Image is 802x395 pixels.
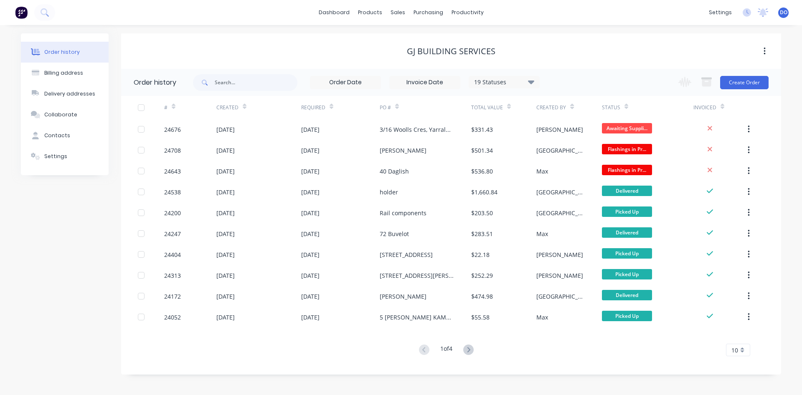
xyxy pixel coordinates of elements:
button: Contacts [21,125,109,146]
a: dashboard [315,6,354,19]
div: Max [536,313,548,322]
div: 72 Buvelot [380,229,409,238]
div: # [164,96,216,119]
span: Flashings in Pr... [602,144,652,154]
div: GJ BUILDING SERVICES [407,46,495,56]
div: [DATE] [216,313,235,322]
div: Created [216,104,239,111]
div: $536.80 [471,167,493,176]
div: 24708 [164,146,181,155]
div: Settings [44,153,67,160]
div: [GEOGRAPHIC_DATA] [536,209,585,217]
div: 1 of 4 [440,344,452,356]
div: [STREET_ADDRESS] [380,250,433,259]
div: $252.29 [471,271,493,280]
div: $22.18 [471,250,490,259]
div: [PERSON_NAME] [536,250,583,259]
div: [DATE] [301,146,320,155]
img: Factory [15,6,28,19]
div: [DATE] [216,229,235,238]
span: 10 [731,346,738,355]
div: Created By [536,96,601,119]
div: 24643 [164,167,181,176]
div: PO # [380,104,391,111]
div: sales [386,6,409,19]
div: Total Value [471,96,536,119]
button: Delivery addresses [21,83,109,104]
div: Rail components [380,209,426,217]
span: Delivered [602,227,652,238]
button: Settings [21,146,109,167]
button: Collaborate [21,104,109,125]
div: # [164,104,168,111]
div: $283.51 [471,229,493,238]
div: 24052 [164,313,181,322]
div: 19 Statuses [469,78,539,87]
div: [DATE] [216,209,235,217]
div: 24247 [164,229,181,238]
div: Status [602,96,693,119]
div: settings [705,6,736,19]
div: 5 [PERSON_NAME] KAMBAH [380,313,454,322]
div: Invoiced [693,104,716,111]
div: Collaborate [44,111,77,118]
div: [DATE] [301,209,320,217]
div: Required [301,104,325,111]
div: $331.43 [471,125,493,134]
div: Max [536,229,548,238]
span: Picked Up [602,269,652,279]
div: [DATE] [301,313,320,322]
div: 24200 [164,209,181,217]
input: Invoice Date [390,76,460,89]
div: Created [216,96,301,119]
button: Billing address [21,63,109,83]
div: purchasing [409,6,447,19]
div: holder [380,188,398,196]
div: [GEOGRAPHIC_DATA] [536,146,585,155]
div: Order history [44,48,80,56]
div: $501.34 [471,146,493,155]
div: Order history [134,78,176,88]
div: $203.50 [471,209,493,217]
div: 24538 [164,188,181,196]
span: Picked Up [602,311,652,321]
div: [DATE] [216,146,235,155]
div: 24313 [164,271,181,280]
div: [DATE] [301,229,320,238]
div: Billing address [44,69,83,77]
div: Delivery addresses [44,90,95,98]
div: [DATE] [216,292,235,301]
div: [DATE] [216,250,235,259]
div: [PERSON_NAME] [536,125,583,134]
div: [DATE] [301,188,320,196]
div: [DATE] [216,188,235,196]
div: $474.98 [471,292,493,301]
span: Awaiting Suppli... [602,123,652,133]
div: 24172 [164,292,181,301]
div: [DATE] [301,271,320,280]
div: [PERSON_NAME] [536,271,583,280]
div: [GEOGRAPHIC_DATA] [536,292,585,301]
div: products [354,6,386,19]
div: 24676 [164,125,181,134]
span: Delivered [602,186,652,196]
div: [DATE] [301,292,320,301]
div: 24404 [164,250,181,259]
div: [DATE] [216,271,235,280]
span: Flashings in Pr... [602,165,652,175]
div: [DATE] [301,125,320,134]
div: $1,660.84 [471,188,497,196]
div: Required [301,96,380,119]
span: DO [780,9,787,16]
div: Invoiced [693,96,746,119]
div: [DATE] [216,125,235,134]
span: Picked Up [602,248,652,259]
div: Max [536,167,548,176]
div: 40 Daglish [380,167,409,176]
div: Status [602,104,620,111]
div: [PERSON_NAME] [380,146,426,155]
div: [DATE] [301,167,320,176]
div: [GEOGRAPHIC_DATA] [536,188,585,196]
div: [DATE] [216,167,235,176]
div: 3/16 Woolls Cres, Yarralumla [380,125,454,134]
